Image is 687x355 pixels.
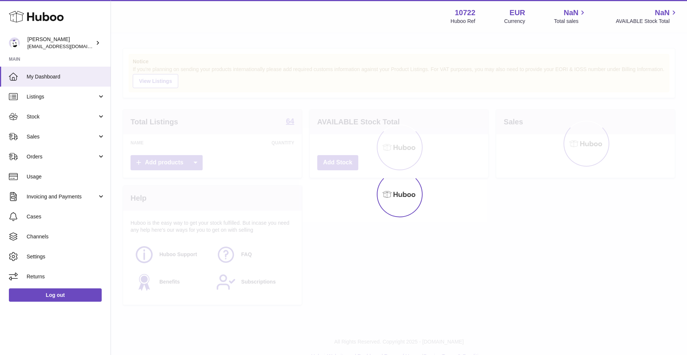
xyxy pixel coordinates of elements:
span: Invoicing and Payments [27,193,97,200]
a: Log out [9,288,102,302]
span: Channels [27,233,105,240]
div: [PERSON_NAME] [27,36,94,50]
span: Returns [27,273,105,280]
div: Huboo Ref [451,18,476,25]
span: My Dashboard [27,73,105,80]
strong: 10722 [455,8,476,18]
span: Orders [27,153,97,160]
img: sales@plantcaretools.com [9,37,20,48]
span: Sales [27,133,97,140]
strong: EUR [510,8,525,18]
span: Stock [27,113,97,120]
span: NaN [564,8,578,18]
a: NaN AVAILABLE Stock Total [616,8,678,25]
span: Settings [27,253,105,260]
span: Listings [27,93,97,100]
span: AVAILABLE Stock Total [616,18,678,25]
div: Currency [504,18,525,25]
a: NaN Total sales [554,8,587,25]
span: Cases [27,213,105,220]
span: [EMAIL_ADDRESS][DOMAIN_NAME] [27,43,109,49]
span: Usage [27,173,105,180]
span: Total sales [554,18,587,25]
span: NaN [655,8,670,18]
